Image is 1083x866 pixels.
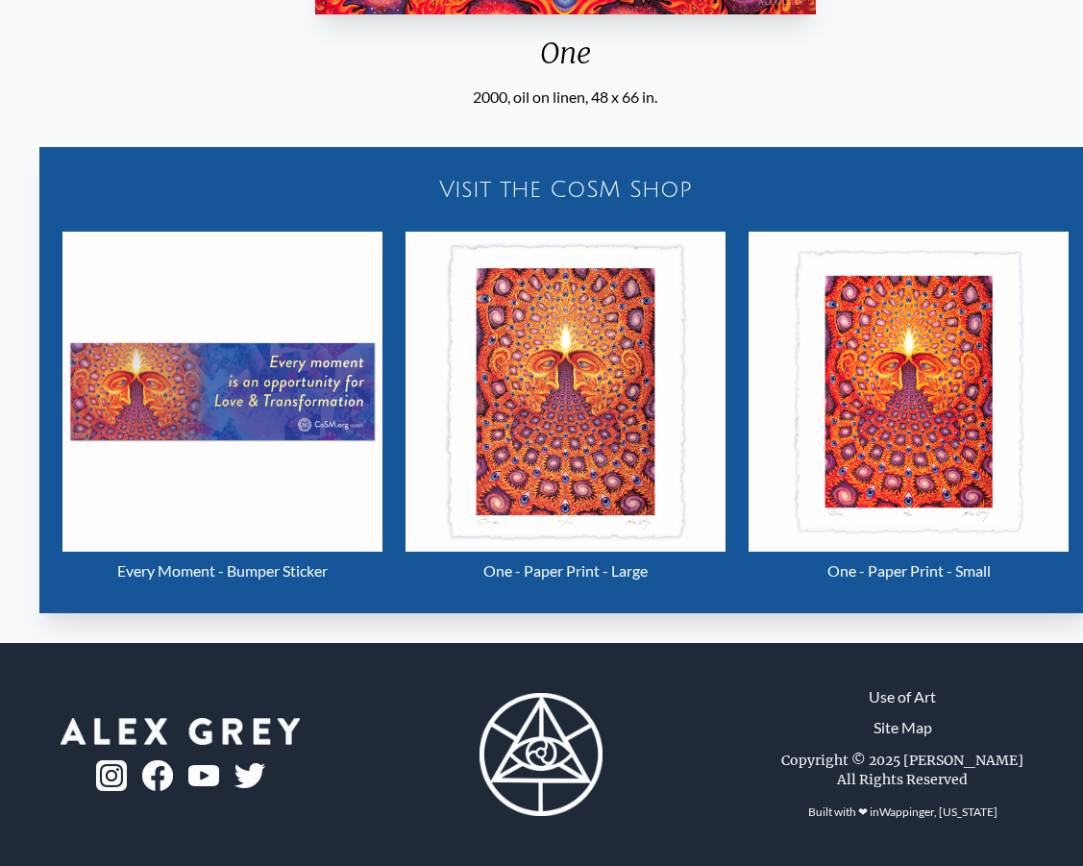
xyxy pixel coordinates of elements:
a: Wappinger, [US_STATE] [879,804,997,819]
img: fb-logo.png [142,760,173,791]
div: All Rights Reserved [837,770,968,789]
a: Every Moment - Bumper Sticker [62,232,382,590]
img: One - Paper Print - Large [406,232,726,552]
div: One [308,36,824,86]
div: 2000, oil on linen, 48 x 66 in. [308,86,824,109]
div: Copyright © 2025 [PERSON_NAME] [781,751,1023,770]
img: Every Moment - Bumper Sticker [62,232,382,552]
a: Site Map [874,716,932,739]
div: One - Paper Print - Large [406,552,726,590]
a: One - Paper Print - Small [749,232,1069,590]
img: twitter-logo.png [234,763,265,788]
img: One - Paper Print - Small [749,232,1069,552]
div: Every Moment - Bumper Sticker [62,552,382,590]
div: One - Paper Print - Small [749,552,1069,590]
img: youtube-logo.png [188,765,219,787]
div: Built with ❤ in [800,797,1005,828]
a: One - Paper Print - Large [406,232,726,590]
a: Use of Art [869,685,936,708]
img: ig-logo.png [96,760,127,791]
a: Visit the CoSM Shop [51,159,1080,220]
